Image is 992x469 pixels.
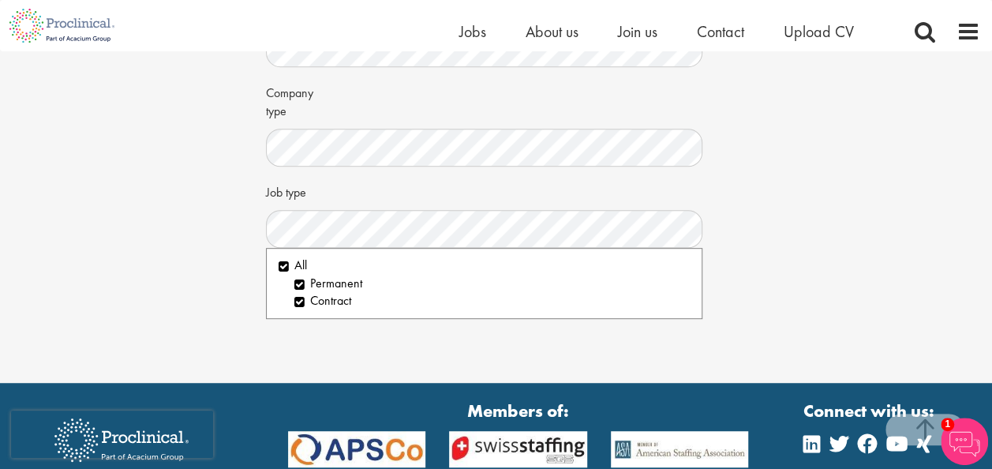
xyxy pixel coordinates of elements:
[266,79,335,121] label: Company type
[599,431,760,467] img: APSCo
[279,257,691,275] li: All
[526,21,578,42] a: About us
[276,431,437,467] img: APSCo
[784,21,854,42] a: Upload CV
[266,178,335,202] label: Job type
[803,399,938,423] strong: Connect with us:
[941,418,954,431] span: 1
[437,431,598,467] img: APSCo
[294,275,691,293] li: Permanent
[11,411,213,458] iframe: reCAPTCHA
[294,292,691,310] li: Contract
[941,418,988,465] img: Chatbot
[697,21,744,42] a: Contact
[288,399,749,423] strong: Members of:
[459,21,486,42] a: Jobs
[618,21,657,42] a: Join us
